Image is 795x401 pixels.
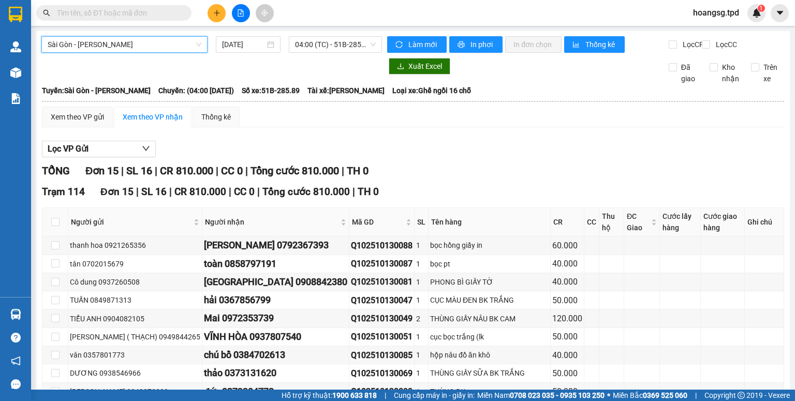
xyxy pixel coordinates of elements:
span: download [397,63,404,71]
th: Ghi chú [745,208,784,236]
div: 50.000 [552,294,582,307]
div: 1 [416,240,426,251]
div: thảo 0373131620 [204,366,347,380]
span: | [136,186,139,198]
div: bọc hồng giấy in [430,240,549,251]
span: CR 810.000 [160,165,213,177]
th: SL [415,208,429,236]
div: 1 [416,258,426,270]
div: Q102510130087 [351,257,413,270]
span: TỔNG [42,165,70,177]
span: Cung cấp máy in - giấy in: [394,390,475,401]
div: bọc pt [430,258,549,270]
div: Mai 0972353739 [204,311,347,325]
span: Hỗ trợ kỹ thuật: [282,390,377,401]
span: | [245,165,248,177]
span: | [155,165,157,177]
div: toàn 0858797191 [204,257,347,271]
div: Q102510130088 [351,239,413,252]
div: CỤC MÀU ĐEN BK TRẮNG [430,294,549,306]
div: 40.000 [552,349,582,362]
div: 50.000 [552,330,582,343]
img: logo-vxr [9,7,22,22]
span: | [385,390,386,401]
span: Loại xe: Ghế ngồi 16 chỗ [392,85,471,96]
span: Số xe: 51B-285.89 [242,85,300,96]
span: copyright [738,392,745,399]
div: chú bồ 0384702613 [204,348,347,362]
span: CR 810.000 [174,186,226,198]
button: caret-down [771,4,789,22]
td: Q102510130081 [349,273,415,291]
div: 1 [416,276,426,288]
span: Kho nhận [718,62,743,84]
span: CC 0 [221,165,243,177]
div: tân 0702015679 [70,258,200,270]
span: bar-chart [572,41,581,49]
span: Làm mới [408,39,438,50]
div: 50.000 [552,385,582,398]
div: cục bọc trắng (lk [430,331,549,343]
div: Q102510130089 [351,385,413,398]
span: Mã GD [352,216,404,228]
div: [PERSON_NAME] ( THẠCH) 0949844265 [70,331,200,343]
span: printer [458,41,466,49]
div: PHONG BÌ GIẤY TỜ [430,276,549,288]
span: plus [213,9,220,17]
div: THÙNG PK [430,386,549,397]
span: Miền Nam [477,390,605,401]
strong: 1900 633 818 [332,391,377,399]
img: warehouse-icon [10,309,21,320]
div: TUẤN 0849871313 [70,294,200,306]
strong: 0369 525 060 [643,391,687,399]
span: 1 [759,5,763,12]
span: Đơn 15 [85,165,119,177]
th: Tên hàng [429,208,551,236]
th: Cước giao hàng [701,208,745,236]
span: Tổng cước 810.000 [262,186,350,198]
button: aim [256,4,274,22]
div: Xem theo VP nhận [123,111,183,123]
td: Q102510130047 [349,291,415,309]
div: 120.000 [552,312,582,325]
span: hoangsg.tpd [685,6,747,19]
div: 60.000 [552,239,582,252]
span: Lọc CR [679,39,705,50]
span: | [216,165,218,177]
span: caret-down [775,8,785,18]
span: Tài xế: [PERSON_NAME] [307,85,385,96]
span: TH 0 [358,186,379,198]
td: Q102510130088 [349,236,415,255]
td: Q102510130051 [349,328,415,346]
div: Cô dung 0937260508 [70,276,200,288]
div: 1 [416,294,426,306]
button: plus [208,4,226,22]
span: Đã giao [677,62,702,84]
span: CC 0 [234,186,255,198]
div: hải 0367856799 [204,293,347,307]
input: Tìm tên, số ĐT hoặc mã đơn [57,7,179,19]
span: Người gửi [71,216,192,228]
button: In đơn chọn [505,36,562,53]
td: Q102510130089 [349,383,415,401]
span: Tổng cước 810.000 [251,165,339,177]
div: Q102510130047 [351,294,413,307]
div: Q102510130085 [351,349,413,362]
span: message [11,379,21,389]
span: aim [261,9,268,17]
div: [PERSON_NAME] 0792367393 [204,238,347,253]
div: Q102510130069 [351,367,413,380]
button: syncLàm mới [387,36,447,53]
div: VĨNH HÒA 0937807540 [204,330,347,344]
div: [GEOGRAPHIC_DATA] 0908842380 [204,275,347,289]
div: Q102510130081 [351,275,413,288]
td: Q102510130087 [349,255,415,273]
span: 04:00 (TC) - 51B-285.89 [295,37,376,52]
span: | [342,165,344,177]
span: | [695,390,697,401]
span: Lọc VP Gửi [48,142,89,155]
span: | [169,186,172,198]
span: search [43,9,50,17]
td: Q102510130069 [349,364,415,382]
td: Q102510130085 [349,346,415,364]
